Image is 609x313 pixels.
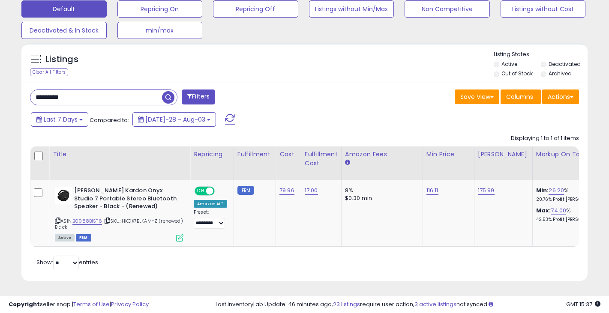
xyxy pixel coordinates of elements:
a: B0988B1ST6 [72,218,102,225]
button: [DATE]-28 - Aug-03 [132,112,216,127]
button: Listings without Min/Max [309,0,394,18]
a: Terms of Use [73,300,110,308]
div: Repricing [194,150,230,159]
span: FBM [76,234,91,241]
a: 23 listings [333,300,360,308]
span: Columns [506,92,533,101]
span: ON [195,188,206,195]
div: Displaying 1 to 1 of 1 items [511,134,579,143]
label: Active [501,60,517,68]
small: FBM [237,186,254,195]
button: min/max [117,22,203,39]
span: All listings currently available for purchase on Amazon [55,234,75,241]
p: 20.76% Profit [PERSON_NAME] [536,197,607,203]
button: Columns [501,89,541,104]
button: Repricing On [117,0,203,18]
button: Filters [182,89,215,104]
span: [DATE]-28 - Aug-03 [145,115,205,124]
div: Fulfillment Cost [305,150,338,168]
h5: Listings [45,54,78,66]
button: Last 7 Days [31,112,88,127]
div: Cost [279,150,297,159]
span: Compared to: [90,116,129,124]
img: 41N3OL9Tg5L._SL40_.jpg [55,187,72,204]
div: Amazon AI * [194,200,227,208]
div: Min Price [426,150,471,159]
small: Amazon Fees. [345,159,350,167]
div: % [536,187,607,203]
button: Repricing Off [213,0,298,18]
div: $0.30 min [345,194,416,202]
div: Preset: [194,209,227,229]
a: Privacy Policy [111,300,149,308]
span: Last 7 Days [44,115,78,124]
div: Last InventoryLab Update: 46 minutes ago, require user action, not synced. [216,301,600,309]
div: % [536,207,607,223]
b: Max: [536,206,551,215]
div: [PERSON_NAME] [478,150,529,159]
a: 3 active listings [414,300,456,308]
b: Min: [536,186,549,194]
button: Listings without Cost [501,0,586,18]
div: Title [53,150,186,159]
button: Non Competitive [405,0,490,18]
a: 74.00 [551,206,566,215]
button: Default [21,0,107,18]
a: 26.20 [549,186,564,195]
button: Deactivated & In Stock [21,22,107,39]
a: 79.96 [279,186,294,195]
div: Clear All Filters [30,68,68,76]
div: ASIN: [55,187,183,241]
span: | SKU: HKOX7BLKAM-Z (renewed) Black [55,218,183,230]
a: 17.00 [305,186,318,195]
div: seller snap | | [9,301,149,309]
button: Actions [542,89,579,104]
a: 116.11 [426,186,438,195]
p: 42.53% Profit [PERSON_NAME] [536,217,607,223]
strong: Copyright [9,300,40,308]
b: [PERSON_NAME] Kardon Onyx Studio 7 Portable Stereo Bluetooth Speaker - Black - (Renewed) [74,187,178,213]
p: Listing States: [494,51,588,59]
div: 8% [345,187,416,194]
span: OFF [213,188,227,195]
a: 175.99 [478,186,495,195]
span: 2025-08-11 15:37 GMT [566,300,600,308]
label: Out of Stock [501,70,533,77]
button: Save View [455,89,499,104]
span: Show: entries [36,258,98,266]
div: Fulfillment [237,150,272,159]
label: Deactivated [549,60,581,68]
label: Archived [549,70,572,77]
div: Amazon Fees [345,150,419,159]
